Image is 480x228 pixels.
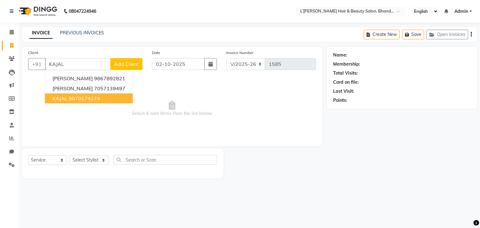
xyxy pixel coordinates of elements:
[28,77,316,140] span: Select & add items from the list below
[52,95,67,102] span: KAJAL
[427,30,468,39] button: Open Invoices
[69,2,96,20] b: 08047224946
[333,79,359,86] div: Card on file:
[29,27,52,39] a: INVOICE
[52,75,93,82] span: [PERSON_NAME]
[333,70,358,77] div: Total Visits:
[110,58,142,70] button: Add Client
[94,75,125,82] ngb-highlight: 9867892821
[454,8,468,15] span: Admin
[333,97,347,104] div: Points:
[114,61,139,67] span: Add Client
[28,50,38,56] label: Client
[69,95,100,102] ngb-highlight: 9870174274
[16,2,59,20] img: logo
[113,155,217,165] input: Search or Scan
[60,30,104,36] a: PREVIOUS INVOICES
[94,85,125,92] ngb-highlight: 7057139497
[333,52,347,58] div: Name:
[402,30,424,39] button: Save
[333,88,354,95] div: Last Visit:
[152,50,160,56] label: Date
[333,61,360,67] div: Membership:
[364,30,400,39] button: Create New
[52,85,93,92] span: [PERSON_NAME]
[45,58,111,70] input: Search by Name/Mobile/Email/Code
[28,58,46,70] button: +91
[226,50,253,56] label: Invoice Number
